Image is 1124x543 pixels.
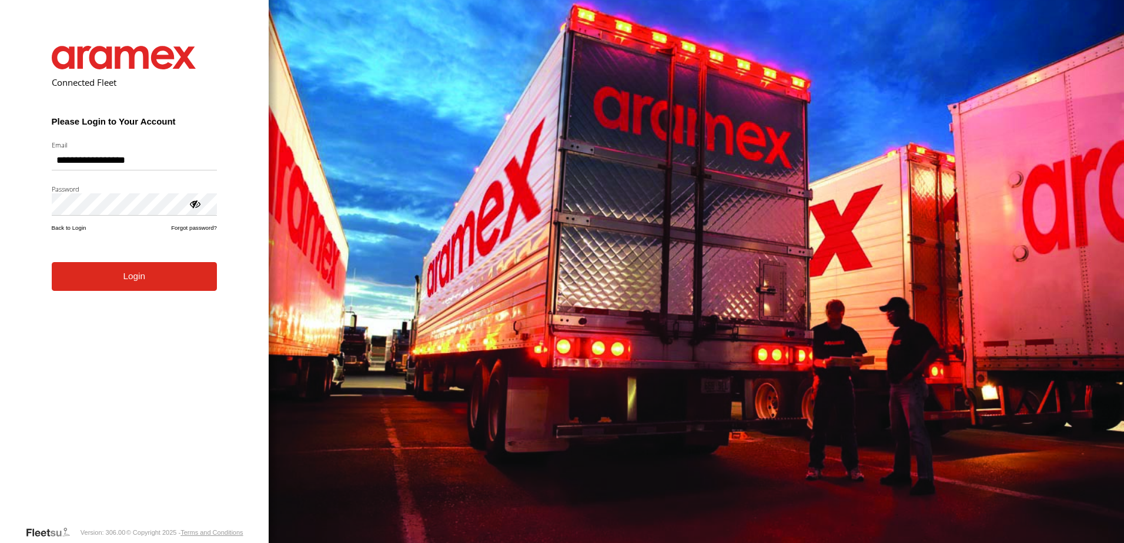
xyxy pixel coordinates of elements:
img: Aramex [52,46,196,69]
label: Password [52,185,217,193]
a: Visit our Website [25,527,79,538]
label: Email [52,140,217,149]
h3: Please Login to Your Account [52,116,217,126]
h2: Connected Fleet [52,76,217,88]
a: Terms and Conditions [180,529,243,536]
button: Login [52,262,217,291]
div: © Copyright 2025 - [126,529,243,536]
div: Version: 306.00 [81,529,125,536]
a: Forgot password? [171,224,217,231]
a: Back to Login [52,224,86,231]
